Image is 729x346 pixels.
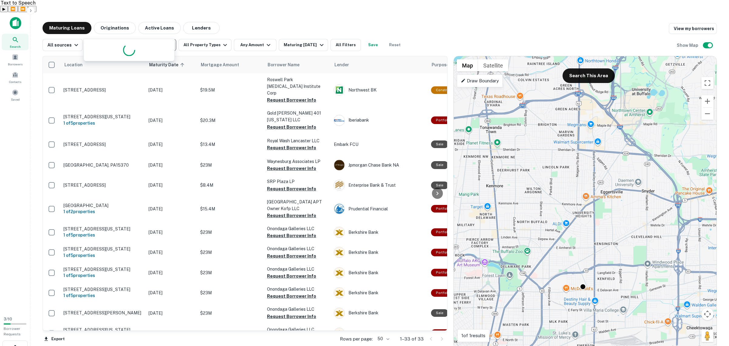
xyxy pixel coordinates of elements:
img: capitalize-icon.png [10,17,21,29]
p: SRP Plaza LP [267,178,328,185]
p: Draw Boundary [461,77,499,85]
p: [GEOGRAPHIC_DATA] [63,203,142,208]
p: $23M [200,330,261,337]
p: [GEOGRAPHIC_DATA], PA15370 [63,162,142,168]
span: Borrowers [8,62,22,67]
p: [DATE] [149,330,194,337]
p: $15.4M [200,206,261,212]
p: Roswell Park [MEDICAL_DATA] Institute Corp [267,76,328,96]
div: All sources [47,41,80,49]
h6: 1 of 5 properties [63,252,142,259]
div: Iberiabank [334,115,425,126]
img: picture [334,328,344,338]
span: Lender [334,61,349,68]
p: $23M [200,249,261,256]
p: $19.5M [200,87,261,93]
div: Berkshire Bank [334,328,425,339]
div: This loan purpose was for construction [431,86,462,94]
img: picture [334,115,344,126]
div: Berkshire Bank [334,287,425,298]
h6: 1 of 2 properties [63,208,142,215]
p: 1–33 of 33 [400,335,424,343]
button: Drag Pegman onto the map to open Street View [701,330,714,342]
button: Save your search to get updates of matches that match your search criteria. [363,39,383,51]
div: This is a portfolio loan with 5 properties [431,269,455,276]
button: Request Borrower Info [267,232,316,239]
button: All Filters [330,39,361,51]
th: Location [60,56,145,73]
p: $23M [200,310,261,317]
p: Royal Wash Lancaster LLC [267,137,328,144]
button: Maturing [DATE] [279,39,328,51]
th: Borrower Name [264,56,331,73]
span: Borrower Requests [4,327,21,336]
button: Show street map [457,59,478,71]
div: Prudential Financial [334,203,425,214]
button: Reset [385,39,405,51]
p: $8.4M [200,182,261,189]
button: Request Borrower Info [267,96,316,104]
p: [DATE] [149,310,194,317]
button: Any Amount [234,39,276,51]
th: Lender [331,56,428,73]
div: 50 [375,334,390,343]
img: picture [334,268,344,278]
img: picture [334,288,344,298]
button: Request Borrower Info [267,313,316,320]
button: Show satellite imagery [478,59,508,71]
button: Toggle fullscreen view [701,77,714,89]
div: Enterprise Bank & Trust [334,180,425,191]
img: picture [334,180,344,190]
h6: 1 of 5 properties [63,272,142,279]
div: Berkshire Bank [334,308,425,319]
div: Sale [431,161,448,169]
button: Export [43,334,66,344]
div: Sale [431,309,448,317]
p: 1 of 1 results [461,332,485,339]
th: Mortgage Amount [197,56,264,73]
div: This is a portfolio loan with 5 properties [431,228,455,236]
span: Borrower Name [268,61,299,68]
span: Search [10,44,21,49]
div: This is a portfolio loan with 5 properties [431,289,455,297]
h6: 1 of 5 properties [63,232,142,238]
button: Zoom in [701,95,714,107]
p: Onondaga Galleries LLC [267,225,328,232]
p: $13.4M [200,141,261,148]
div: Northwest BK [334,85,425,95]
a: Borrowers [2,51,29,68]
p: [STREET_ADDRESS][US_STATE] [63,226,142,232]
p: $23M [200,229,261,236]
button: Originations [94,22,136,34]
p: [DATE] [149,206,194,212]
button: Maturing Loans [43,22,91,34]
p: Onondaga Galleries LLC [267,326,328,333]
p: $23M [200,162,261,168]
p: Waynesburg Associates LP [267,158,328,165]
div: This is a portfolio loan with 2 properties [431,205,455,213]
p: Onondaga Galleries LLC [267,266,328,272]
div: Contacts [2,69,29,85]
img: picture [334,308,344,318]
a: Search [2,34,29,50]
div: Jpmorgan Chase Bank NA [334,160,425,171]
div: Sale [431,182,448,189]
a: View my borrowers [669,23,717,34]
p: [DATE] [149,229,194,236]
img: picture [334,227,344,237]
th: Purpose [428,56,478,73]
p: [STREET_ADDRESS] [63,182,142,188]
p: [STREET_ADDRESS][US_STATE] [63,327,142,333]
p: Onondaga Galleries LLC [267,306,328,313]
p: [STREET_ADDRESS][US_STATE] [63,287,142,292]
span: Location [64,61,83,68]
button: Request Borrower Info [267,292,316,300]
button: Request Borrower Info [267,123,316,131]
div: Berkshire Bank [334,227,425,238]
button: Request Borrower Info [267,185,316,192]
p: [STREET_ADDRESS][US_STATE] [63,267,142,272]
p: $23M [200,269,261,276]
div: Maturing [DATE] [284,41,325,49]
button: All Property Types [179,39,231,51]
h6: 1 of 5 properties [63,292,142,299]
